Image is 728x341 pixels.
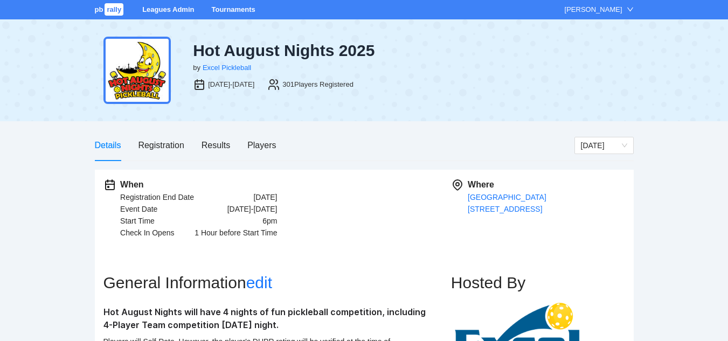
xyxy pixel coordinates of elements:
a: pbrally [95,5,126,13]
img: hot-aug.png [103,37,171,104]
div: by [193,62,200,73]
span: down [627,6,634,13]
div: Details [95,138,121,152]
div: Hot August Nights 2025 [193,41,445,60]
div: Where [468,178,625,191]
div: Event Date [120,203,157,215]
span: pb [95,5,103,13]
a: Tournaments [211,5,255,13]
a: edit [246,274,272,291]
h2: Hosted By [451,273,625,293]
a: [GEOGRAPHIC_DATA][STREET_ADDRESS] [468,193,546,213]
span: Sunday [581,137,627,154]
div: Players [247,138,276,152]
h2: General Information [103,273,451,293]
div: Results [202,138,230,152]
span: rally [105,3,123,16]
div: Start Time [120,215,155,227]
div: Registration End Date [120,191,194,203]
div: 301 Players Registered [282,79,353,90]
div: Registration [138,138,184,152]
div: Check In Opens [120,227,174,239]
div: [DATE] [253,191,277,203]
div: [DATE]-[DATE] [208,79,254,90]
div: [PERSON_NAME] [565,4,622,15]
a: Excel Pickleball [203,64,251,72]
h3: Hot August Nights will have 4 nights of fun pickleball competition, including 4-Player Team compe... [103,305,427,331]
a: Leagues Admin [142,5,194,13]
div: 1 Hour before Start Time [195,227,277,239]
div: 6pm [262,215,277,227]
div: When [120,178,277,191]
div: [DATE]-[DATE] [227,203,278,215]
